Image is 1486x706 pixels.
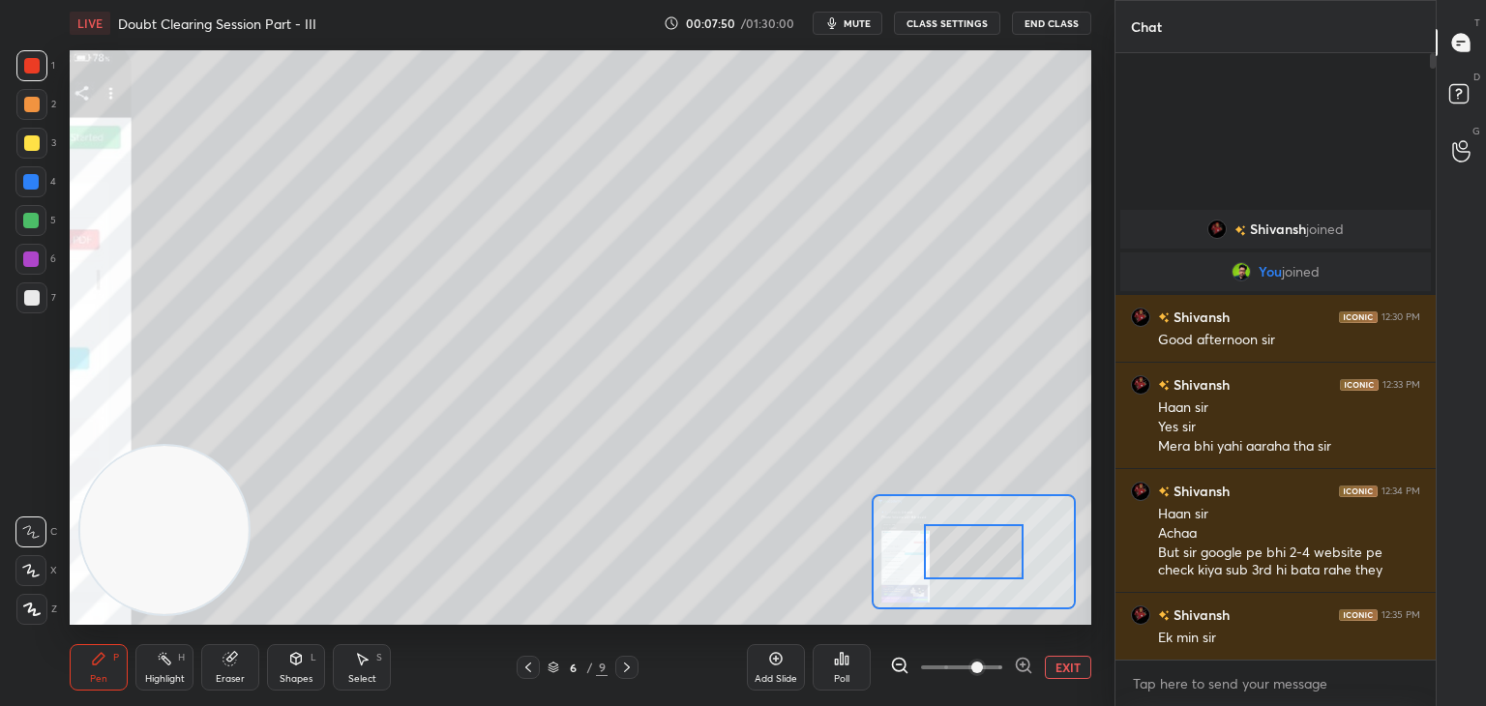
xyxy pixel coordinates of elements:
img: 88146f61898444ee917a4c8c56deeae4.jpg [1232,262,1251,281]
img: no-rating-badge.077c3623.svg [1234,225,1246,236]
div: S [376,653,382,662]
div: Achaa [1158,524,1420,544]
div: Add Slide [755,674,797,684]
img: 873941af3b104175891c25fa6c47daf6.None [1131,482,1150,501]
img: 873941af3b104175891c25fa6c47daf6.None [1207,220,1227,239]
div: 4 [15,166,56,197]
div: grid [1115,206,1436,661]
span: joined [1306,221,1344,237]
img: iconic-dark.1390631f.png [1339,311,1378,323]
p: Chat [1115,1,1177,52]
div: Mera bhi yahi aaraha tha sir [1158,437,1420,456]
div: P [113,653,119,662]
div: But sir google pe bhi 2-4 website pe check kiya sub 3rd hi bata rahe they [1158,544,1420,580]
div: X [15,555,57,586]
div: Highlight [145,674,185,684]
div: Pen [90,674,107,684]
div: Select [348,674,376,684]
div: Ek min sir [1158,629,1420,648]
span: joined [1282,264,1320,279]
button: EXIT [1045,656,1091,679]
p: G [1472,124,1480,138]
img: 873941af3b104175891c25fa6c47daf6.None [1131,605,1150,625]
div: Eraser [216,674,245,684]
span: Shivansh [1250,221,1306,237]
div: Z [16,594,57,625]
span: mute [844,16,871,30]
img: 873941af3b104175891c25fa6c47daf6.None [1131,375,1150,395]
h4: Doubt Clearing Session Part - III [118,15,316,33]
div: 12:35 PM [1382,609,1420,621]
div: 2 [16,89,56,120]
h6: Shivansh [1170,307,1230,327]
div: Good afternoon sir [1158,331,1420,350]
span: You [1259,264,1282,279]
img: iconic-dark.1390631f.png [1339,609,1378,621]
img: 873941af3b104175891c25fa6c47daf6.None [1131,308,1150,327]
div: Yes sir [1158,418,1420,437]
button: End Class [1012,12,1091,35]
div: Haan sir [1158,505,1420,524]
div: 12:34 PM [1382,485,1420,497]
h6: Shivansh [1170,374,1230,395]
div: Shapes [280,674,312,684]
div: Poll [834,674,849,684]
img: no-rating-badge.077c3623.svg [1158,312,1170,323]
div: Haan sir [1158,398,1420,418]
div: 9 [596,659,608,676]
div: / [586,662,592,673]
div: 7 [16,282,56,313]
div: 3 [16,128,56,159]
p: D [1473,70,1480,84]
img: no-rating-badge.077c3623.svg [1158,610,1170,621]
h6: Shivansh [1170,481,1230,501]
div: 12:33 PM [1382,379,1420,391]
img: no-rating-badge.077c3623.svg [1158,380,1170,391]
div: 12:30 PM [1382,311,1420,323]
div: L [311,653,316,662]
img: no-rating-badge.077c3623.svg [1158,486,1170,497]
p: T [1474,15,1480,30]
div: 1 [16,50,55,81]
div: LIVE [70,12,110,35]
div: 5 [15,205,56,236]
img: iconic-dark.1390631f.png [1339,485,1378,497]
img: iconic-dark.1390631f.png [1340,379,1379,391]
div: H [178,653,185,662]
div: C [15,516,57,547]
h6: Shivansh [1170,604,1230,625]
div: 6 [563,662,582,673]
button: mute [813,12,882,35]
button: CLASS SETTINGS [894,12,1000,35]
div: 6 [15,244,56,275]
